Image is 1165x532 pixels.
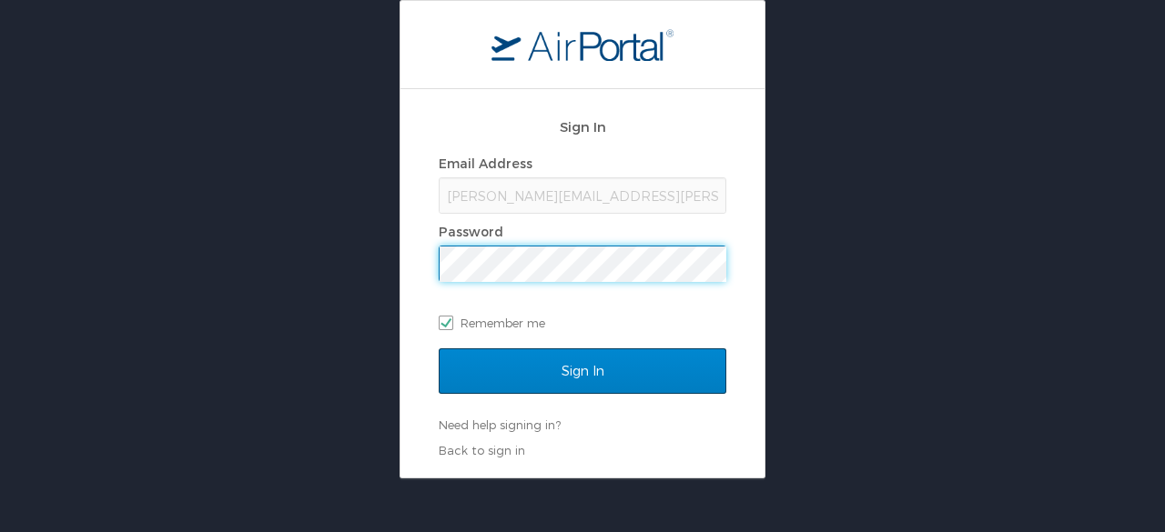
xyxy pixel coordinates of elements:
label: Password [439,224,503,239]
input: Sign In [439,348,726,394]
a: Need help signing in? [439,417,561,432]
label: Remember me [439,309,726,336]
img: logo [491,28,674,61]
a: Back to sign in [439,443,525,457]
label: Email Address [439,156,532,171]
h2: Sign In [439,116,726,137]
